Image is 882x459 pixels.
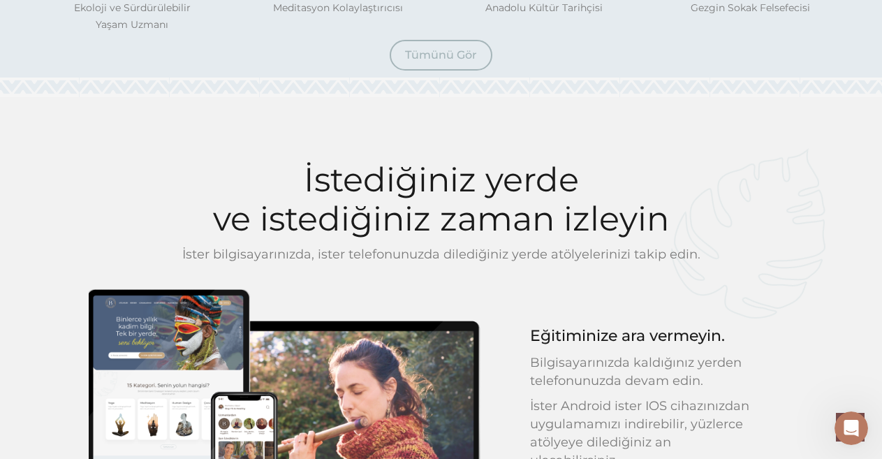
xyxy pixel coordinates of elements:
p: İster bilgisayarınızda, ister telefonunuzda dilediğiniz yerde atölyelerinizi takip edin. [57,245,825,263]
span: Anadolu Kültür Tarihçisi [485,1,603,14]
img: Vector-2.png [671,148,825,319]
p: İstediğiniz yerde ve istediğiniz zaman izleyin [57,160,825,238]
p: Eğitiminize ara vermeyin. [530,326,762,347]
span: Ekoloji ve Sürdürülebilir Yaşam Uzmanı [74,1,191,31]
a: Tümünü Gör [390,40,492,71]
span: Gezgin Sokak Felsefecisi [691,1,810,14]
p: Bilgisayarınızda kaldığınız yerden telefonunuzda devam edin. [530,354,762,390]
span: Tümünü Gör [405,48,477,61]
iframe: Intercom live chat [835,411,868,445]
span: Meditasyon Kolaylaştırıcısı [273,1,403,14]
